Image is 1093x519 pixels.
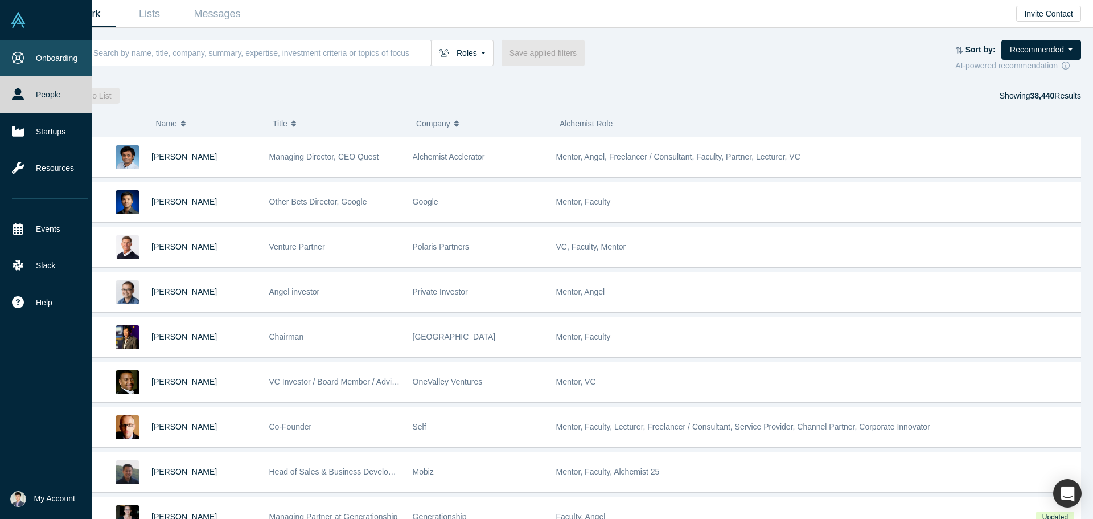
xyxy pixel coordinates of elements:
a: [PERSON_NAME] [151,332,217,341]
span: Mobiz [413,467,434,476]
span: Angel investor [269,287,320,296]
img: Danny Chee's Profile Image [116,280,139,304]
img: Steven Kan's Profile Image [116,190,139,214]
img: Alchemist Vault Logo [10,12,26,28]
img: Michael Chang's Profile Image [116,460,139,484]
button: Company [416,112,548,136]
button: Invite Contact [1016,6,1081,22]
img: Timothy Chou's Profile Image [116,325,139,349]
span: Mentor, Faculty [556,197,611,206]
span: Google [413,197,438,206]
div: AI-powered recommendation [955,60,1081,72]
img: Gnani Palanikumar's Profile Image [116,145,139,169]
button: My Account [10,491,75,507]
span: Self [413,422,426,431]
span: VC Investor / Board Member / Advisor [269,377,403,386]
span: Company [416,112,450,136]
span: Results [1030,91,1081,100]
a: Lists [116,1,183,27]
a: Messages [183,1,251,27]
span: Title [273,112,287,136]
button: Save applied filters [502,40,585,66]
a: [PERSON_NAME] [151,152,217,161]
span: Head of Sales & Business Development (interim) [269,467,442,476]
a: [PERSON_NAME] [151,242,217,251]
strong: 38,440 [1030,91,1054,100]
span: Co-Founder [269,422,312,431]
a: [PERSON_NAME] [151,197,217,206]
span: Private Investor [413,287,468,296]
span: Mentor, Angel [556,287,605,296]
span: Mentor, Faculty, Alchemist 25 [556,467,660,476]
button: Name [155,112,261,136]
span: [GEOGRAPHIC_DATA] [413,332,496,341]
button: Add to List [66,88,120,104]
span: Help [36,297,52,309]
button: Recommended [1001,40,1081,60]
strong: Sort by: [965,45,996,54]
span: Polaris Partners [413,242,470,251]
a: [PERSON_NAME] [151,287,217,296]
span: Alchemist Acclerator [413,152,485,161]
a: [PERSON_NAME] [151,467,217,476]
span: Name [155,112,176,136]
span: OneValley Ventures [413,377,483,386]
button: Roles [431,40,494,66]
div: Showing [1000,88,1081,104]
span: Mentor, Angel, Freelancer / Consultant, Faculty, Partner, Lecturer, VC [556,152,800,161]
span: Managing Director, CEO Quest [269,152,379,161]
input: Search by name, title, company, summary, expertise, investment criteria or topics of focus [92,39,431,66]
span: Chairman [269,332,304,341]
span: My Account [34,493,75,505]
span: Mentor, Faculty, Lecturer, Freelancer / Consultant, Service Provider, Channel Partner, Corporate ... [556,422,930,431]
button: Title [273,112,404,136]
span: Alchemist Role [560,119,613,128]
img: Juan Scarlett's Profile Image [116,370,139,394]
span: Other Bets Director, Google [269,197,367,206]
a: [PERSON_NAME] [151,377,217,386]
img: Gary Swart's Profile Image [116,235,139,259]
span: Mentor, VC [556,377,596,386]
img: Robert Winder's Profile Image [116,415,139,439]
a: [PERSON_NAME] [151,422,217,431]
span: Mentor, Faculty [556,332,611,341]
span: VC, Faculty, Mentor [556,242,626,251]
span: Venture Partner [269,242,325,251]
img: Fred Fan's Account [10,491,26,507]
